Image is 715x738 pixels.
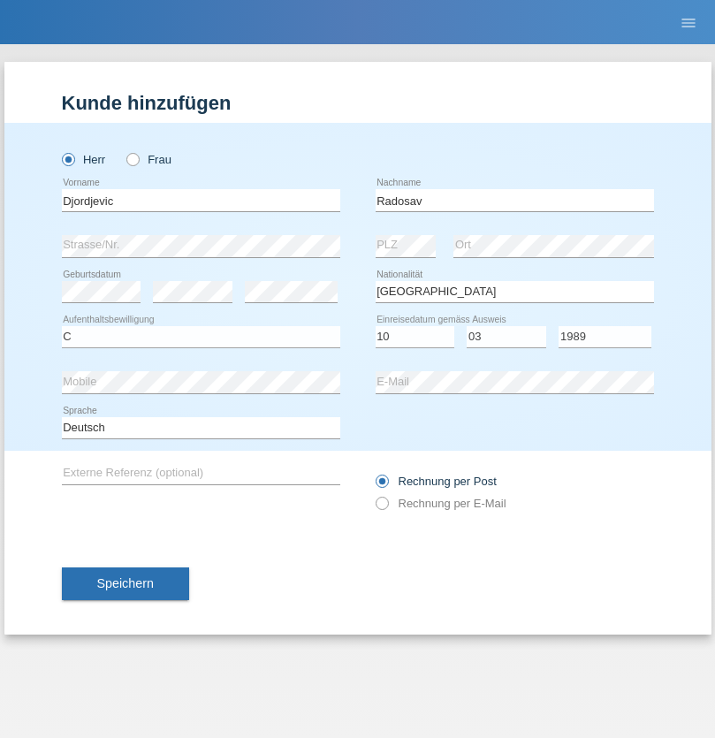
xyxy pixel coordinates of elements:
input: Rechnung per Post [376,475,387,497]
button: Speichern [62,567,189,601]
i: menu [680,14,697,32]
h1: Kunde hinzufügen [62,92,654,114]
label: Rechnung per Post [376,475,497,488]
span: Speichern [97,576,154,590]
input: Frau [126,153,138,164]
a: menu [671,17,706,27]
label: Herr [62,153,106,166]
label: Frau [126,153,171,166]
input: Rechnung per E-Mail [376,497,387,519]
input: Herr [62,153,73,164]
label: Rechnung per E-Mail [376,497,506,510]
